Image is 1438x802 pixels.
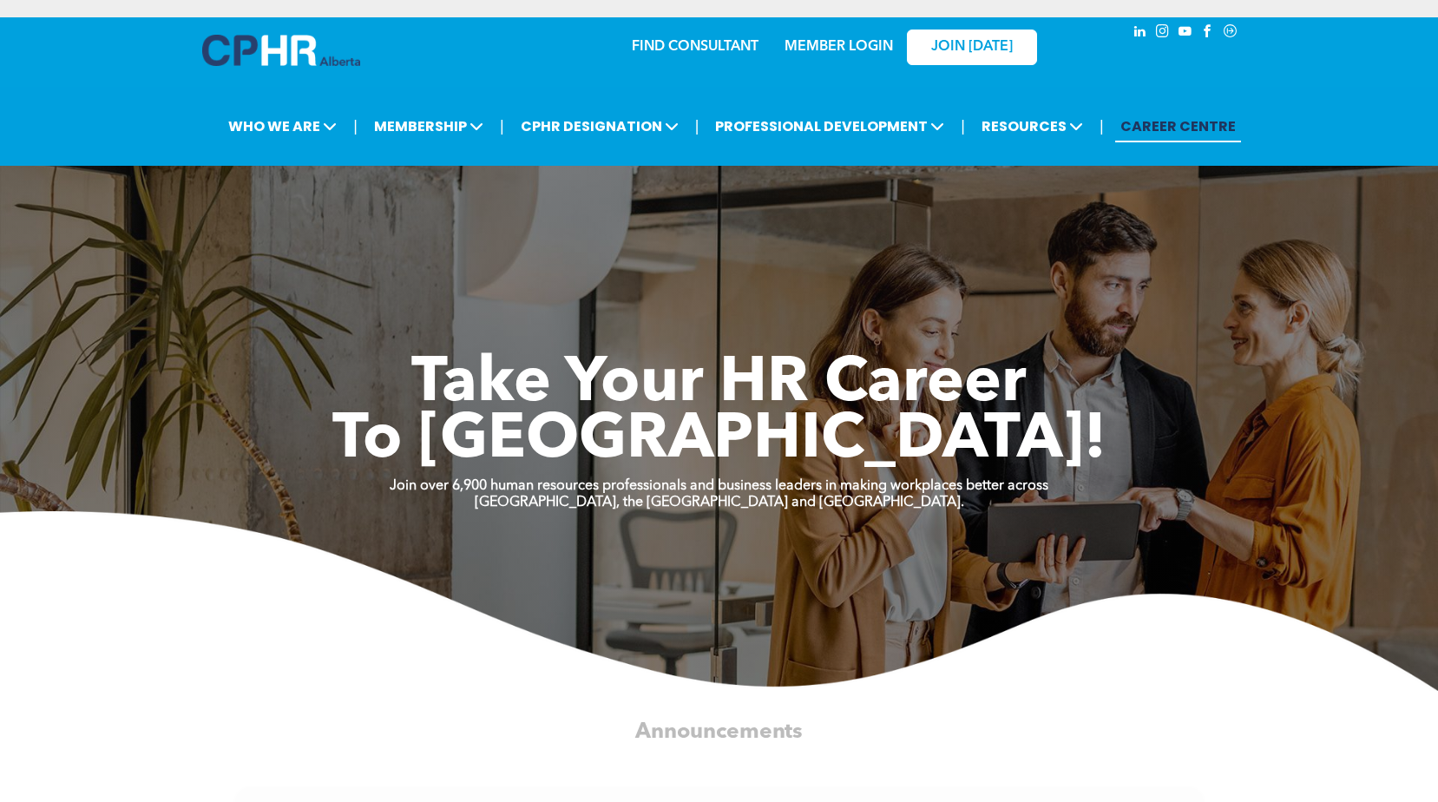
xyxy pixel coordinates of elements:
span: RESOURCES [976,110,1088,142]
a: instagram [1153,22,1172,45]
img: A blue and white logo for cp alberta [202,35,360,66]
a: facebook [1198,22,1218,45]
span: WHO WE ARE [223,110,342,142]
a: youtube [1176,22,1195,45]
span: PROFESSIONAL DEVELOPMENT [710,110,949,142]
span: Announcements [635,721,803,743]
span: Take Your HR Career [411,353,1027,416]
li: | [353,108,358,144]
span: JOIN [DATE] [931,39,1013,56]
strong: Join over 6,900 human resources professionals and business leaders in making workplaces better ac... [390,479,1048,493]
a: JOIN [DATE] [907,30,1037,65]
li: | [500,108,504,144]
span: To [GEOGRAPHIC_DATA]! [332,410,1106,472]
a: CAREER CENTRE [1115,110,1241,142]
a: linkedin [1131,22,1150,45]
a: FIND CONSULTANT [632,40,758,54]
a: Social network [1221,22,1240,45]
span: CPHR DESIGNATION [515,110,684,142]
span: MEMBERSHIP [369,110,489,142]
strong: [GEOGRAPHIC_DATA], the [GEOGRAPHIC_DATA] and [GEOGRAPHIC_DATA]. [475,496,964,509]
a: MEMBER LOGIN [785,40,893,54]
li: | [1100,108,1104,144]
li: | [961,108,965,144]
li: | [695,108,699,144]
